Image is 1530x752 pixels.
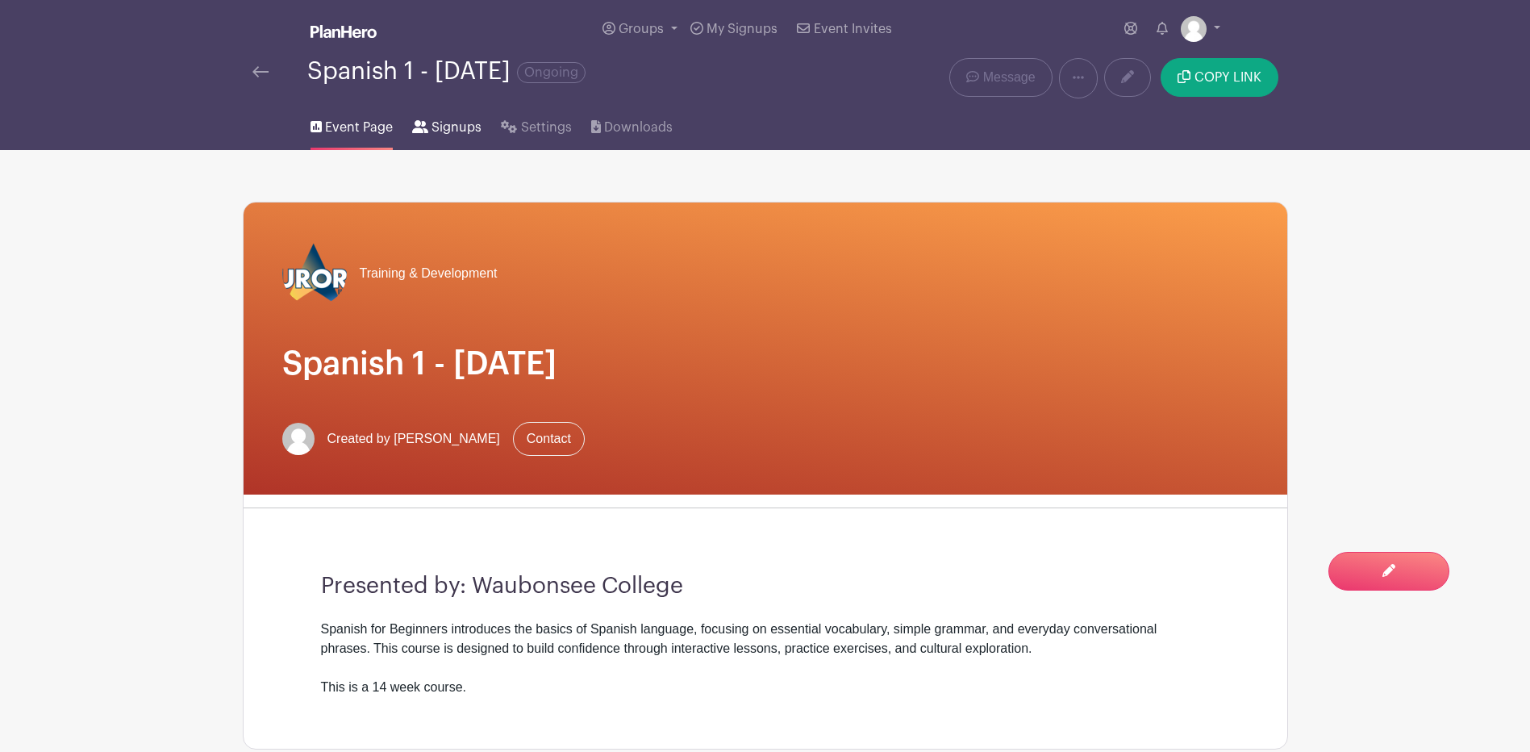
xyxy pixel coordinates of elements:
img: default-ce2991bfa6775e67f084385cd625a349d9dcbb7a52a09fb2fda1e96e2d18dcdb.png [282,423,315,455]
div: Spanish for Beginners introduces the basics of Spanish language, focusing on essential vocabulary... [321,620,1210,697]
a: Contact [513,422,585,456]
img: default-ce2991bfa6775e67f084385cd625a349d9dcbb7a52a09fb2fda1e96e2d18dcdb.png [1181,16,1207,42]
button: COPY LINK [1161,58,1278,97]
a: Downloads [591,98,673,150]
span: COPY LINK [1194,71,1261,84]
a: Event Page [311,98,393,150]
div: Spanish 1 - [DATE] [307,58,586,85]
span: Event Invites [814,23,892,36]
a: Settings [501,98,571,150]
span: Settings [521,118,572,137]
img: logo_white-6c42ec7e38ccf1d336a20a19083b03d10ae64f83f12c07503d8b9e83406b4c7d.svg [311,25,377,38]
span: Message [983,68,1036,87]
a: Signups [412,98,482,150]
h1: Spanish 1 - [DATE] [282,345,1249,383]
span: Created by [PERSON_NAME] [327,429,500,449]
span: Training & Development [360,264,498,283]
span: Signups [431,118,482,137]
h3: Presented by: Waubonsee College [321,573,1210,600]
span: Ongoing [517,62,586,83]
img: back-arrow-29a5d9b10d5bd6ae65dc969a981735edf675c4d7a1fe02e03b50dbd4ba3cdb55.svg [252,66,269,77]
img: 2023_COA_Horiz_Logo_PMS_BlueStroke%204.png [282,241,347,306]
a: Message [949,58,1052,97]
span: Downloads [604,118,673,137]
span: Groups [619,23,664,36]
span: My Signups [707,23,778,36]
span: Event Page [325,118,393,137]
